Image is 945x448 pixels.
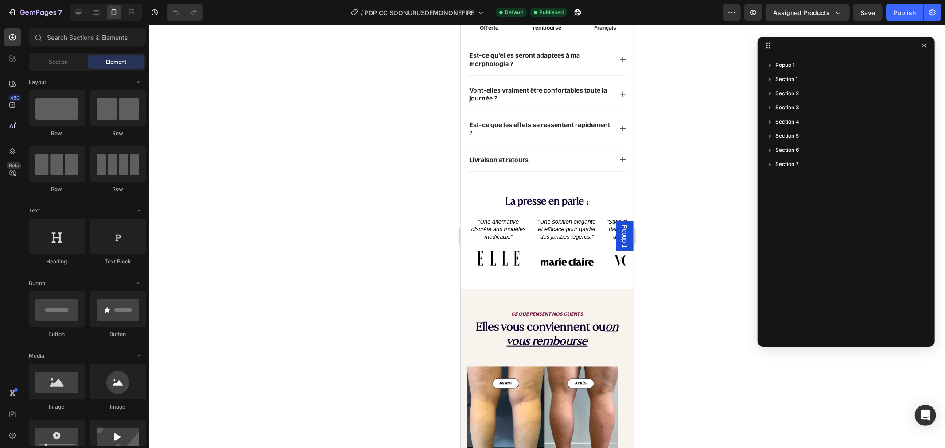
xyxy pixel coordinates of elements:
span: Published [539,8,564,16]
div: 450 [8,94,21,101]
div: Button [90,330,146,338]
span: Section 1 [775,75,798,84]
span: Section 5 [775,131,799,140]
div: Row [29,185,85,193]
span: Section 3 [775,103,799,112]
span: Button [29,279,45,287]
div: Row [29,129,85,137]
img: gempages_585563945989833533-d2ba56b2-3908-44d1-9ff5-b3291579841e.png [153,230,196,241]
span: Toggle open [132,349,146,363]
span: Default [505,8,523,16]
span: Section 2 [775,89,799,98]
div: Publish [894,8,916,17]
div: Undo/Redo [167,4,203,21]
span: Section 7 [775,160,799,169]
span: Toggle open [132,276,146,290]
span: Section 4 [775,117,799,126]
span: Popup 1 [775,61,795,70]
span: Element [106,58,126,66]
div: Heading [29,258,85,266]
div: Image [90,403,146,411]
h2: Elles vous conviennent ou [7,294,166,324]
button: 7 [4,4,66,21]
span: Assigned Products [773,8,830,17]
p: Vont-elles vraiment être confortables toute la journée ? [8,62,150,77]
button: Publish [886,4,923,21]
div: Button [29,330,85,338]
div: Image [29,403,85,411]
input: Search Sections & Elements [29,28,146,46]
u: on vous rembourse [46,294,158,324]
h2: La presse en parle : [7,169,166,184]
span: Layout [29,78,46,86]
span: Section [49,58,68,66]
div: Row [90,185,146,193]
p: “Style et confort réunis dans une chaussette de compression.” [144,193,205,216]
span: Text [29,207,40,215]
p: CE QUE PENSENT NOS CLIENTS [8,285,165,294]
p: Livraison et retours [8,131,68,139]
div: Text Block [90,258,146,266]
strong: Est-ce que les effets se ressentent rapidement ? [8,96,149,112]
p: “Une alternative discrète aux modèles médicaux.” [8,193,68,216]
span: Section 6 [775,146,799,154]
p: 7 [58,7,62,18]
span: / [361,8,363,17]
span: Toggle open [132,75,146,89]
p: “Une solution élégante et efficace pour garder des jambes légères.” [76,193,136,216]
button: Assigned Products [766,4,850,21]
img: gempages_585563945989833533-066aff64-4039-41f1-9715-a72067f6ac2a.png [80,233,133,241]
span: Save [861,9,875,16]
button: Save [853,4,883,21]
div: Row [90,129,146,137]
p: Est-ce qu’elles seront adaptées à ma morphologie ? [8,27,150,42]
span: PDP CC SOONURUSDEMONONEFIRE [365,8,474,17]
iframe: Design area [461,25,634,448]
span: Media [29,352,44,360]
img: gempages_585563945989833533-fd894222-6d26-463a-ad03-85ab4e0339f8.svg [16,226,59,241]
div: Open Intercom Messenger [915,405,936,426]
span: Toggle open [132,204,146,218]
div: Beta [7,162,21,169]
